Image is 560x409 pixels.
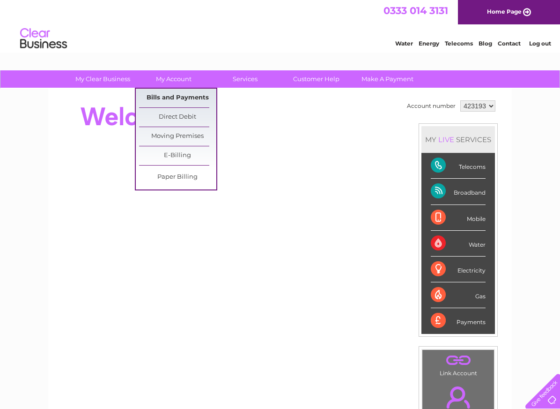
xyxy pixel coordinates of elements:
a: Telecoms [445,40,473,47]
a: Blog [479,40,492,47]
a: Energy [419,40,439,47]
a: Moving Premises [139,127,216,146]
div: Electricity [431,257,486,282]
div: Telecoms [431,153,486,179]
a: Paper Billing [139,168,216,187]
a: Contact [498,40,521,47]
a: Bills and Payments [139,89,216,107]
img: logo.png [20,24,67,53]
a: . [425,352,492,369]
a: My Account [135,70,213,88]
div: Mobile [431,205,486,231]
a: Log out [529,40,551,47]
div: Clear Business is a trading name of Verastar Limited (registered in [GEOGRAPHIC_DATA] No. 3667643... [59,5,502,45]
div: MY SERVICES [421,126,495,153]
td: Link Account [422,349,494,379]
a: Make A Payment [349,70,426,88]
td: Account number [405,98,458,114]
div: Gas [431,282,486,308]
a: 0333 014 3131 [383,5,448,16]
a: Direct Debit [139,108,216,127]
div: LIVE [436,135,456,144]
a: E-Billing [139,146,216,165]
div: Payments [431,308,486,333]
a: Customer Help [278,70,355,88]
a: Services [206,70,284,88]
a: Water [395,40,413,47]
div: Broadband [431,179,486,204]
div: Water [431,231,486,257]
a: My Clear Business [64,70,141,88]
